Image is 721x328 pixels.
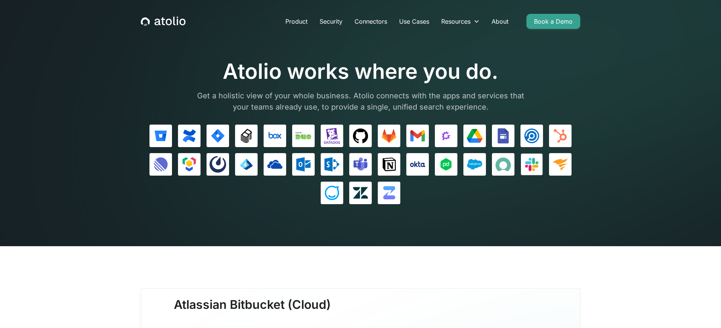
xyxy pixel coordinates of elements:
[279,14,314,29] a: Product
[526,14,580,29] a: Book a Demo
[174,298,331,327] h3: Atlassian Bitbucket (Cloud)
[441,17,471,26] div: Resources
[192,59,529,84] h1: Atolio works where you do.
[314,14,348,29] a: Security
[435,14,486,29] div: Resources
[141,17,186,26] a: home
[192,90,529,113] p: Get a holistic view of your whole business. Atolio connects with the apps and services that your ...
[486,14,514,29] a: About
[393,14,435,29] a: Use Cases
[348,14,393,29] a: Connectors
